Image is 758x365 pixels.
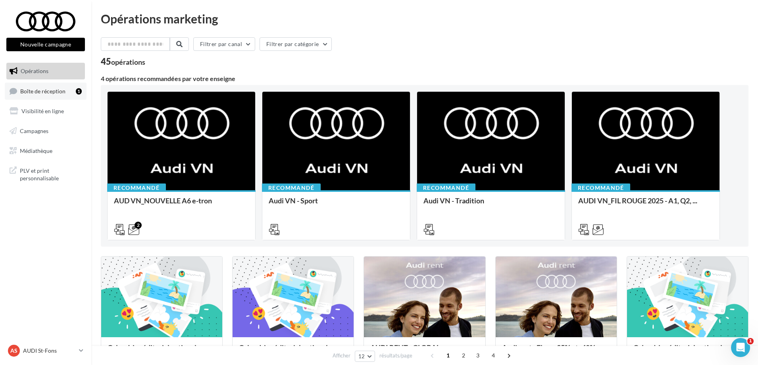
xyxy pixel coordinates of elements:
a: Médiathèque [5,143,87,159]
span: Médiathèque [20,147,52,154]
button: 12 [355,351,375,362]
div: 45 [101,57,145,66]
div: Recommandé [107,183,166,192]
span: 2 [457,349,470,362]
div: Opérations marketing [101,13,748,25]
span: 1 [442,349,454,362]
div: 2 [135,222,142,229]
span: 12 [358,353,365,359]
span: Calendrier éditorial national : se... [239,343,344,352]
span: PLV et print personnalisable [20,165,82,182]
div: Recommandé [262,183,321,192]
a: PLV et print personnalisable [5,162,87,185]
span: Audi VN - Sport [269,196,318,205]
span: résultats/page [379,352,412,359]
span: Visibilité en ligne [21,108,64,114]
span: AUD VN_NOUVELLE A6 e-tron [114,196,212,205]
div: 4 opérations recommandées par votre enseigne [101,75,748,82]
a: Campagnes [5,123,87,139]
span: Calendrier éditorial national : se... [633,343,739,352]
span: 3 [471,349,484,362]
span: 4 [487,349,500,362]
span: Boîte de réception [20,87,65,94]
button: Filtrer par canal [193,37,255,51]
iframe: Intercom live chat [731,338,750,357]
button: Filtrer par catégorie [260,37,332,51]
span: Opérations [21,68,48,74]
div: 1 [76,88,82,95]
span: AS [10,347,17,355]
a: AS AUDI St-Fons [6,343,85,358]
p: AUDI St-Fons [23,347,76,355]
span: Calendrier éditorial national : se... [108,343,213,352]
div: opérations [111,58,145,66]
span: Audi VN - Tradition [423,196,484,205]
span: Campagnes [20,127,48,134]
span: AUDI VN_FIL ROUGE 2025 - A1, Q2, ... [578,196,697,205]
div: Recommandé [417,183,475,192]
span: Afficher [333,352,350,359]
a: Boîte de réception1 [5,83,87,100]
button: Nouvelle campagne [6,38,85,51]
span: 1 [747,338,754,344]
a: Opérations [5,63,87,79]
div: Recommandé [571,183,630,192]
a: Visibilité en ligne [5,103,87,120]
